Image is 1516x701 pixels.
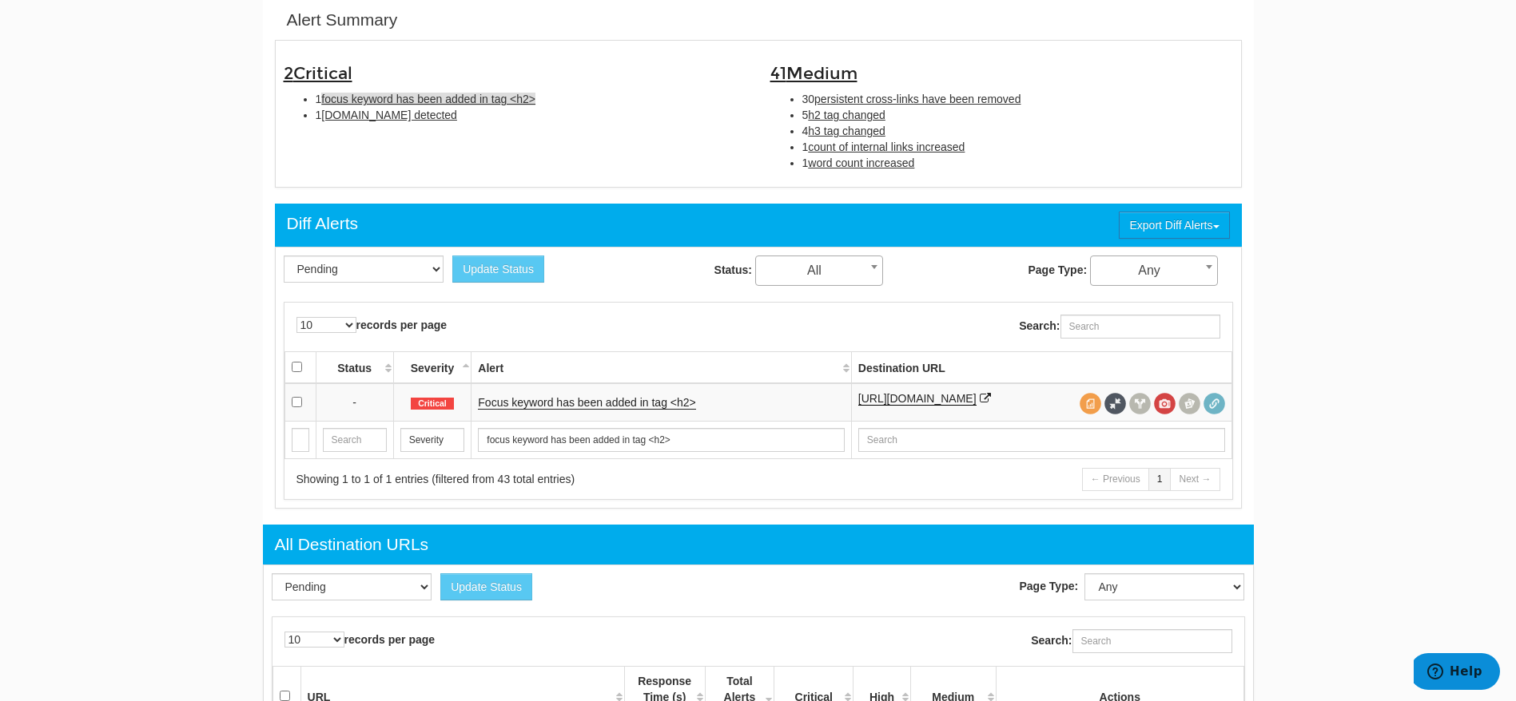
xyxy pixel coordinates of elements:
[858,392,977,406] a: [URL][DOMAIN_NAME]
[478,428,844,452] input: Search
[293,63,352,84] span: Critical
[1019,315,1220,339] label: Search:
[1119,212,1229,239] button: Export Diff Alerts
[1080,393,1101,414] span: View source
[802,107,1233,123] li: 5
[808,141,965,153] span: count of internal links increased
[858,428,1225,452] input: Search
[714,263,752,276] strong: Status:
[478,396,695,410] a: Focus keyword has been added in tag <h2>
[316,351,393,383] th: Status: activate to sort column ascending
[316,107,746,123] li: 1
[808,109,885,121] span: h2 tag changed
[808,156,914,169] span: word count increased
[851,351,1232,383] th: Destination URL
[321,93,535,105] span: focus keyword has been added in tag <h2>
[802,139,1233,155] li: 1
[808,125,885,137] span: h3 tag changed
[440,573,532,600] button: Update Status
[802,155,1233,171] li: 1
[472,351,851,383] th: Alert: activate to sort column ascending
[296,317,356,333] select: records per page
[1028,263,1087,276] strong: Page Type:
[1154,393,1176,414] span: View screenshot
[316,383,393,422] td: -
[1129,393,1151,414] span: View headers
[756,259,882,282] span: All
[1204,393,1225,414] span: Redirect chain
[786,63,857,84] span: Medium
[292,428,309,452] input: Search
[1031,629,1232,653] label: Search:
[287,212,358,236] div: Diff Alerts
[400,428,465,452] input: Search
[275,533,429,556] div: All Destination URLs
[452,255,544,283] button: Update Status
[1414,653,1500,693] iframe: Opens a widget where you can find more information
[411,398,454,410] span: Critical
[770,63,857,84] span: 41
[393,351,472,383] th: Severity: activate to sort column descending
[1170,468,1220,491] a: Next →
[284,63,352,84] span: 2
[1060,315,1220,339] input: Search:
[1072,629,1232,653] input: Search:
[287,8,398,32] div: Alert Summary
[1020,578,1082,594] label: Page Type:
[814,93,1021,105] span: persistent cross-links have been removed
[802,123,1233,139] li: 4
[1091,259,1217,282] span: Any
[296,471,738,487] div: Showing 1 to 1 of 1 entries (filtered from 43 total entries)
[284,632,344,648] select: records per page
[284,632,436,648] label: records per page
[296,317,448,333] label: records per page
[802,91,1233,107] li: 30
[1082,468,1149,491] a: ← Previous
[1179,393,1200,414] span: Compare screenshots
[1104,393,1126,414] span: Full Source Diff
[1148,468,1172,491] a: 1
[755,255,883,286] span: All
[323,428,387,452] input: Search
[321,109,457,121] span: [DOMAIN_NAME] detected
[1090,255,1218,286] span: Any
[316,91,746,107] li: 1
